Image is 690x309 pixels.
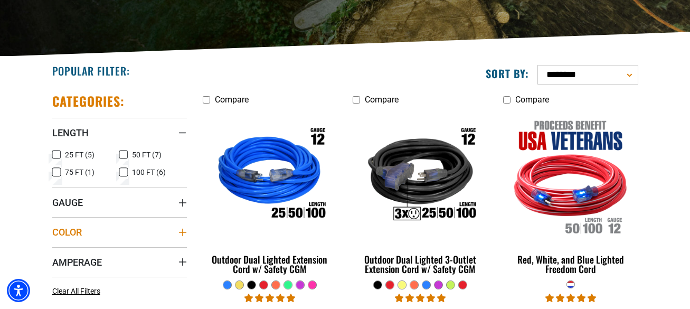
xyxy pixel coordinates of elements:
summary: Amperage [52,247,187,277]
summary: Gauge [52,188,187,217]
summary: Length [52,118,187,147]
span: 4.80 stars [395,293,446,303]
div: Accessibility Menu [7,279,30,302]
span: 4.81 stars [244,293,295,303]
span: Length [52,127,89,139]
span: 25 FT (5) [65,151,94,158]
div: Outdoor Dual Lighted Extension Cord w/ Safety CGM [203,255,337,274]
span: Compare [365,95,399,105]
a: Outdoor Dual Lighted Extension Cord w/ Safety CGM Outdoor Dual Lighted Extension Cord w/ Safety CGM [203,110,337,280]
span: Color [52,226,82,238]
span: 5.00 stars [545,293,596,303]
span: 50 FT (7) [132,151,162,158]
span: 100 FT (6) [132,168,166,176]
a: Clear All Filters [52,286,105,297]
div: Outdoor Dual Lighted 3-Outlet Extension Cord w/ Safety CGM [353,255,487,274]
span: Compare [515,95,549,105]
span: Clear All Filters [52,287,100,295]
summary: Color [52,217,187,247]
span: 75 FT (1) [65,168,94,176]
div: Red, White, and Blue Lighted Freedom Cord [503,255,638,274]
h2: Popular Filter: [52,64,130,78]
img: Outdoor Dual Lighted Extension Cord w/ Safety CGM [203,115,336,237]
span: Compare [215,95,249,105]
img: Outdoor Dual Lighted 3-Outlet Extension Cord w/ Safety CGM [354,115,487,237]
img: Red, White, and Blue Lighted Freedom Cord [504,115,637,237]
a: Outdoor Dual Lighted 3-Outlet Extension Cord w/ Safety CGM Outdoor Dual Lighted 3-Outlet Extensio... [353,110,487,280]
span: Gauge [52,196,83,209]
a: Red, White, and Blue Lighted Freedom Cord Red, White, and Blue Lighted Freedom Cord [503,110,638,280]
span: Amperage [52,256,102,268]
label: Sort by: [486,67,529,80]
h2: Categories: [52,93,125,109]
